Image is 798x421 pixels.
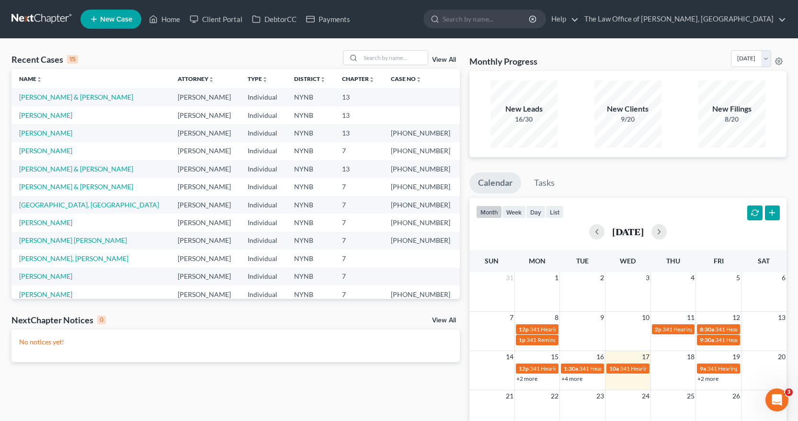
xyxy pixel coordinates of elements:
td: 7 [334,232,383,250]
a: Tasks [525,172,563,193]
td: NYNB [286,250,334,267]
div: New Filings [698,103,765,114]
span: 11 [686,312,695,323]
td: 7 [334,142,383,160]
span: 341 Hearing for [PERSON_NAME] [707,365,793,372]
td: Individual [240,106,286,124]
p: No notices yet! [19,337,452,347]
span: 6 [781,272,787,284]
td: 7 [334,285,383,303]
span: 22 [550,390,559,402]
td: [PHONE_NUMBER] [383,178,460,195]
td: NYNB [286,285,334,303]
div: Recent Cases [11,54,78,65]
td: NYNB [286,178,334,195]
td: [PERSON_NAME] [170,124,240,142]
a: The Law Office of [PERSON_NAME], [GEOGRAPHIC_DATA] [580,11,786,28]
span: 2 [599,272,605,284]
a: [PERSON_NAME] & [PERSON_NAME] [19,182,133,191]
td: Individual [240,232,286,250]
span: 341 Reminder for [PERSON_NAME] [526,336,617,343]
span: Thu [666,257,680,265]
td: 7 [334,250,383,267]
a: Home [144,11,185,28]
td: [PHONE_NUMBER] [383,142,460,160]
a: +2 more [516,375,537,382]
span: 3 [785,388,793,396]
span: 23 [595,390,605,402]
div: 16/30 [490,114,558,124]
td: 13 [334,106,383,124]
a: +4 more [561,375,582,382]
span: 19 [731,351,741,363]
span: 26 [731,390,741,402]
a: View All [432,317,456,324]
i: unfold_more [262,77,268,82]
td: Individual [240,268,286,285]
a: Help [547,11,579,28]
td: [PERSON_NAME] [170,196,240,214]
span: 341 Hearing for [PERSON_NAME] [530,326,616,333]
a: [PERSON_NAME] [19,218,72,227]
h3: Monthly Progress [469,56,537,67]
i: unfold_more [36,77,42,82]
a: [PERSON_NAME], [PERSON_NAME] [19,254,128,262]
span: 1 [554,272,559,284]
td: [PERSON_NAME] [170,250,240,267]
span: New Case [100,16,132,23]
div: 0 [97,316,106,324]
td: [PHONE_NUMBER] [383,196,460,214]
span: 2p [655,326,661,333]
a: Payments [301,11,355,28]
td: Individual [240,285,286,303]
span: 7 [509,312,514,323]
span: Sun [485,257,499,265]
span: Fri [714,257,724,265]
div: 9/20 [594,114,661,124]
span: 14 [505,351,514,363]
td: [PHONE_NUMBER] [383,232,460,250]
i: unfold_more [208,77,214,82]
span: 341 Hearing for [PERSON_NAME], Essence [530,365,638,372]
span: 9 [599,312,605,323]
div: New Leads [490,103,558,114]
button: list [546,205,564,218]
td: NYNB [286,142,334,160]
td: [PERSON_NAME] [170,160,240,178]
td: [PERSON_NAME] [170,285,240,303]
td: [PERSON_NAME] [170,88,240,106]
span: Sat [758,257,770,265]
span: 341 Hearing for [PERSON_NAME] [662,326,748,333]
a: [PERSON_NAME] [19,111,72,119]
span: 17 [641,351,650,363]
td: NYNB [286,124,334,142]
iframe: Intercom live chat [765,388,788,411]
span: 4 [690,272,695,284]
td: 13 [334,160,383,178]
td: 13 [334,88,383,106]
a: [PERSON_NAME] [PERSON_NAME] [19,236,127,244]
i: unfold_more [320,77,326,82]
span: 15 [550,351,559,363]
td: [PERSON_NAME] [170,142,240,160]
span: 31 [505,272,514,284]
span: 10a [609,365,619,372]
span: 8 [554,312,559,323]
td: NYNB [286,160,334,178]
a: Chapterunfold_more [342,75,375,82]
button: month [476,205,502,218]
span: 5 [735,272,741,284]
td: [PERSON_NAME] [170,232,240,250]
span: 20 [777,351,787,363]
span: Wed [620,257,636,265]
td: 7 [334,196,383,214]
td: NYNB [286,88,334,106]
td: 7 [334,268,383,285]
span: 9:30a [700,336,714,343]
a: View All [432,57,456,63]
span: 13 [777,312,787,323]
a: [PERSON_NAME] [19,290,72,298]
button: week [502,205,526,218]
td: NYNB [286,106,334,124]
a: Client Portal [185,11,247,28]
